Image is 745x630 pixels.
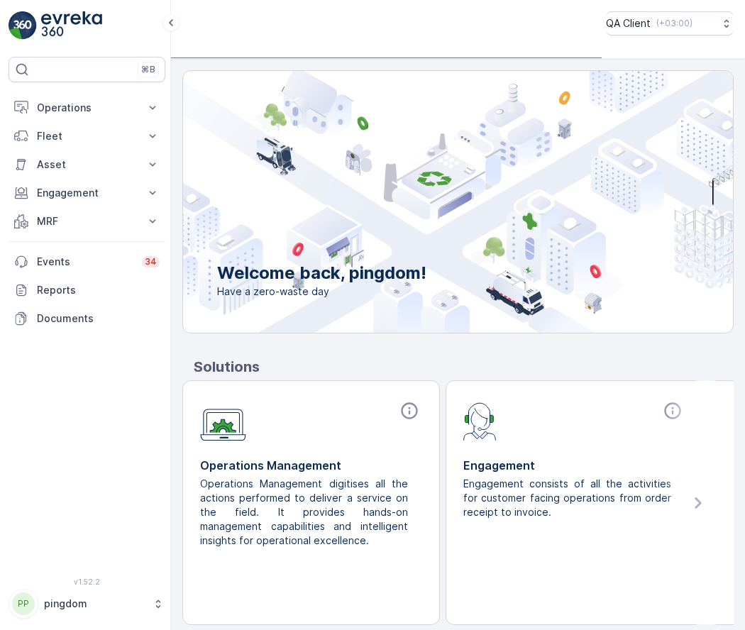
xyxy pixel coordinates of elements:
div: PP [12,592,35,615]
button: Fleet [9,122,165,150]
p: 34 [145,256,157,267]
p: MRF [37,214,137,228]
button: QA Client(+03:00) [606,11,734,35]
img: city illustration [119,71,733,333]
p: Engagement consists of all the activities for customer facing operations from order receipt to in... [463,477,674,519]
img: module-icon [200,401,246,441]
button: Asset [9,150,165,179]
p: Engagement [463,457,685,474]
p: Operations Management digitises all the actions performed to deliver a service on the field. It p... [200,477,411,548]
img: logo_light-DOdMpM7g.png [41,11,102,40]
p: Welcome back, pingdom! [217,262,426,284]
button: MRF [9,207,165,236]
p: QA Client [606,16,651,31]
a: Documents [9,304,165,333]
p: Asset [37,157,137,172]
p: Operations [37,101,137,115]
p: Operations Management [200,457,422,474]
p: Fleet [37,129,137,143]
button: PPpingdom [9,589,165,619]
img: logo [9,11,37,40]
p: ( +03:00 ) [656,18,692,29]
p: Reports [37,283,160,297]
button: Engagement [9,179,165,207]
p: ⌘B [141,64,155,75]
p: Documents [37,311,160,326]
p: Events [37,255,133,269]
p: pingdom [44,597,145,611]
button: Operations [9,94,165,122]
span: Have a zero-waste day [217,284,426,299]
img: module-icon [463,401,497,441]
span: v 1.52.2 [9,577,165,586]
a: Events34 [9,248,165,276]
p: Engagement [37,186,137,200]
p: Solutions [194,356,734,377]
a: Reports [9,276,165,304]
